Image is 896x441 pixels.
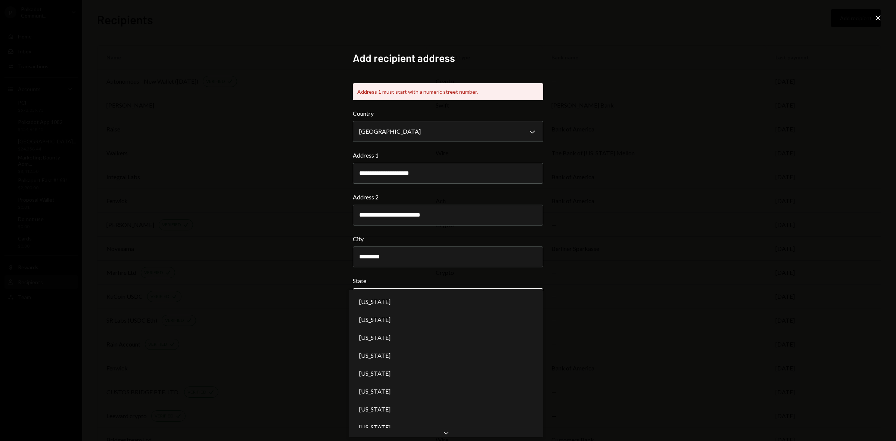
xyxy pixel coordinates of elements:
[359,387,391,396] span: [US_STATE]
[359,297,391,306] span: [US_STATE]
[353,83,543,100] div: Address 1 must start with a numeric street number.
[353,51,543,65] h2: Add recipient address
[359,315,391,324] span: [US_STATE]
[359,423,391,432] span: [US_STATE]
[353,288,543,309] button: State
[353,151,543,160] label: Address 1
[353,235,543,243] label: City
[359,369,391,378] span: [US_STATE]
[359,351,391,360] span: [US_STATE]
[353,193,543,202] label: Address 2
[353,121,543,142] button: Country
[359,405,391,414] span: [US_STATE]
[353,276,543,285] label: State
[353,109,543,118] label: Country
[359,333,391,342] span: [US_STATE]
